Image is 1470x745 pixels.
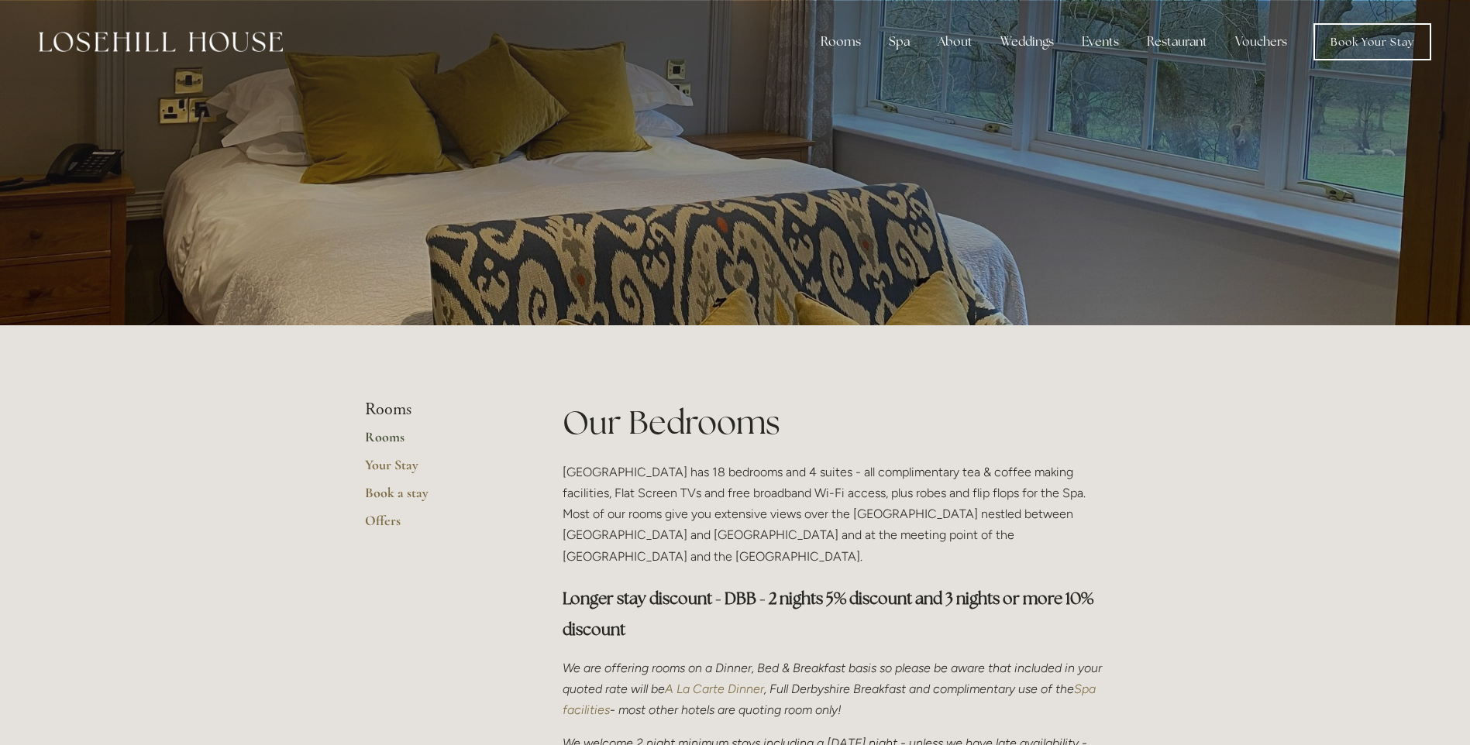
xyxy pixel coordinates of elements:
[39,32,283,52] img: Losehill House
[1313,23,1431,60] a: Book Your Stay
[988,26,1066,57] div: Weddings
[876,26,922,57] div: Spa
[563,661,1105,696] em: We are offering rooms on a Dinner, Bed & Breakfast basis so please be aware that included in your...
[665,681,764,696] a: A La Carte Dinner
[1069,26,1131,57] div: Events
[808,26,873,57] div: Rooms
[610,702,842,717] em: - most other hotels are quoting room only!
[925,26,985,57] div: About
[563,588,1096,640] strong: Longer stay discount - DBB - 2 nights 5% discount and 3 nights or more 10% discount
[1223,26,1300,57] a: Vouchers
[764,681,1074,696] em: , Full Derbyshire Breakfast and complimentary use of the
[365,512,513,540] a: Offers
[1134,26,1220,57] div: Restaurant
[563,400,1106,445] h1: Our Bedrooms
[365,484,513,512] a: Book a stay
[365,456,513,484] a: Your Stay
[365,400,513,420] li: Rooms
[365,428,513,456] a: Rooms
[563,462,1106,567] p: [GEOGRAPHIC_DATA] has 18 bedrooms and 4 suites - all complimentary tea & coffee making facilities...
